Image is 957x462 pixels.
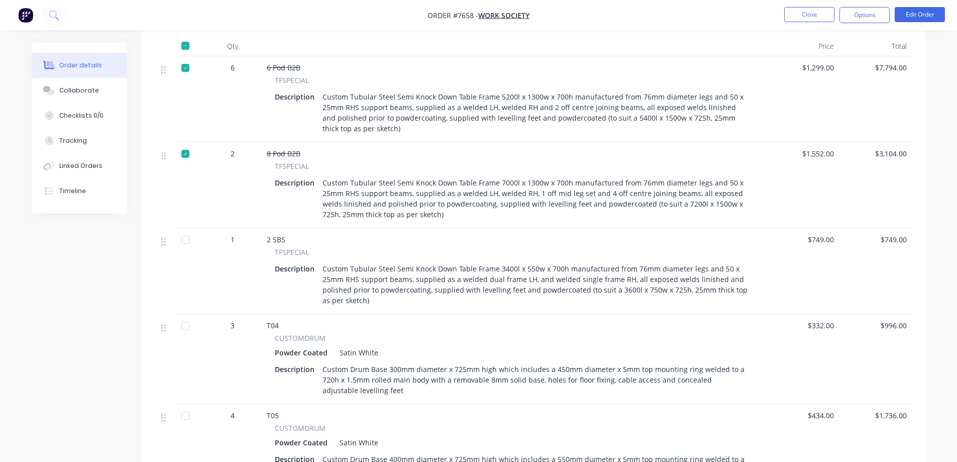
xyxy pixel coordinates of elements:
[267,411,279,420] span: T05
[32,53,127,78] button: Order details
[275,333,326,343] span: CUSTOMDRUM
[32,103,127,128] button: Checklists 0/0
[428,11,478,20] span: Order #7658 -
[842,234,907,245] span: $749.00
[275,362,318,377] div: Description
[275,345,332,360] div: Powder Coated
[842,320,907,331] span: $996.00
[275,435,332,450] div: Powder Coated
[318,261,753,308] div: Custom Tubular Steel Semi Knock Down Table Frame 3400l x 550w x 700h manufactured from 76mm diame...
[318,362,753,398] div: Custom Drum Base 300mm diameter x 725mm high which includes a 450mm diameter x 5mm top mounting r...
[32,178,127,204] button: Timeline
[838,36,911,56] div: Total
[231,148,235,159] span: 2
[769,234,834,245] span: $749.00
[318,175,753,222] div: Custom Tubular Steel Semi Knock Down Table Frame 7000l x 1300w x 700h manufactured from 76mm diam...
[839,7,890,23] button: Options
[59,136,87,145] div: Tracking
[32,153,127,178] button: Linked Orders
[275,247,309,257] span: TFSPECIAL
[267,321,279,330] span: T04
[267,235,285,244] span: 2 SBS
[275,175,318,190] div: Description
[59,61,102,70] div: Order details
[59,161,102,170] div: Linked Orders
[267,149,300,158] span: 8 Pod B2B
[318,89,753,136] div: Custom Tubular Steel Semi Knock Down Table Frame 5200l x 1300w x 700h manufactured from 76mm diam...
[769,320,834,331] span: $332.00
[336,435,378,450] div: Satin White
[769,410,834,421] span: $434.00
[784,7,834,22] button: Close
[842,410,907,421] span: $1,736.00
[275,423,326,433] span: CUSTOMDRUM
[231,62,235,73] span: 6
[59,187,86,196] div: Timeline
[267,63,300,72] span: 6 Pod B2B
[275,89,318,104] div: Description
[59,111,103,120] div: Checklists 0/0
[842,62,907,73] span: $7,794.00
[231,410,235,421] span: 4
[275,261,318,276] div: Description
[32,78,127,103] button: Collaborate
[275,161,309,171] span: TFSPECIAL
[202,36,263,56] div: Qty
[18,8,33,23] img: Factory
[769,62,834,73] span: $1,299.00
[765,36,838,56] div: Price
[842,148,907,159] span: $3,104.00
[769,148,834,159] span: $1,552.00
[231,320,235,331] span: 3
[478,11,529,20] a: Work Society
[275,75,309,85] span: TFSPECIAL
[32,128,127,153] button: Tracking
[59,86,99,95] div: Collaborate
[895,7,945,22] button: Edit Order
[336,345,378,360] div: Satin White
[231,234,235,245] span: 1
